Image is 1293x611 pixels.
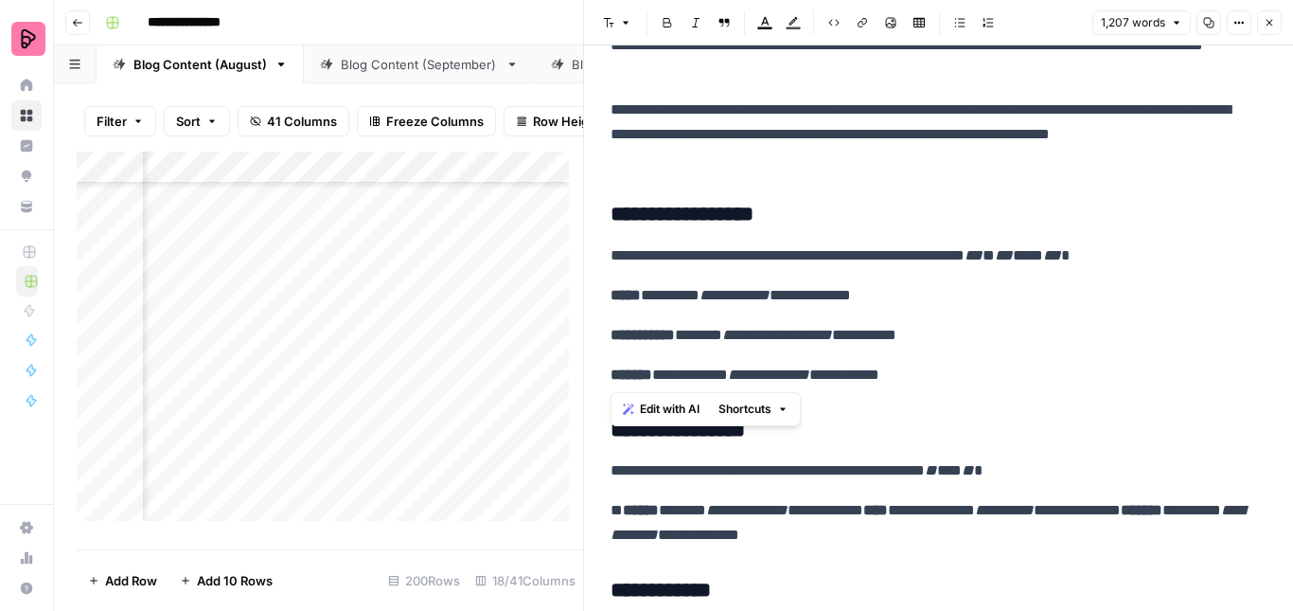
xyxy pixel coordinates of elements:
[718,401,771,418] span: Shortcuts
[640,401,700,418] span: Edit with AI
[267,112,337,131] span: 41 Columns
[468,566,583,596] div: 18/41 Columns
[381,566,468,596] div: 200 Rows
[168,566,284,596] button: Add 10 Rows
[197,571,273,590] span: Add 10 Rows
[238,106,349,136] button: 41 Columns
[535,45,725,83] a: Blog Content (July)
[304,45,535,83] a: Blog Content (September)
[357,106,496,136] button: Freeze Columns
[11,131,42,161] a: Insights
[97,112,127,131] span: Filter
[1101,14,1165,31] span: 1,207 words
[133,55,267,74] div: Blog Content (August)
[11,100,42,131] a: Browse
[341,55,498,74] div: Blog Content (September)
[11,22,45,56] img: Preply Logo
[176,112,201,131] span: Sort
[572,55,688,74] div: Blog Content (July)
[711,397,796,422] button: Shortcuts
[386,112,484,131] span: Freeze Columns
[11,573,42,603] button: Help + Support
[97,45,304,83] a: Blog Content (August)
[11,512,42,543] a: Settings
[11,191,42,222] a: Your Data
[105,571,157,590] span: Add Row
[11,161,42,191] a: Opportunities
[11,70,42,100] a: Home
[1092,10,1191,35] button: 1,207 words
[84,106,156,136] button: Filter
[77,566,168,596] button: Add Row
[164,106,230,136] button: Sort
[11,15,42,63] button: Workspace: Preply
[533,112,601,131] span: Row Height
[11,543,42,573] a: Usage
[504,106,613,136] button: Row Height
[615,397,707,422] button: Edit with AI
